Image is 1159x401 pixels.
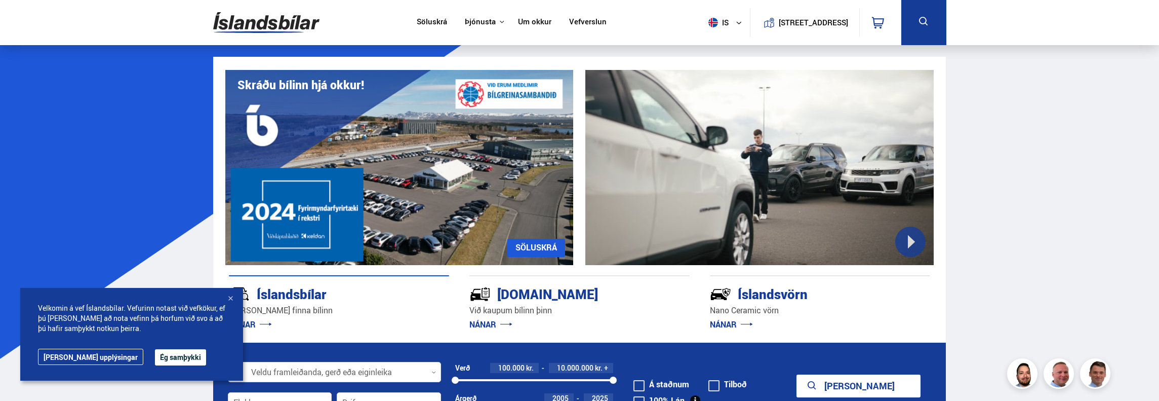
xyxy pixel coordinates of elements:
img: FbJEzSuNWCJXmdc-.webp [1082,360,1112,390]
button: [PERSON_NAME] [796,375,921,397]
span: 100.000 [498,363,525,373]
img: tr5P-W3DuiFaO7aO.svg [469,283,491,305]
button: Ég samþykki [155,349,206,366]
span: Velkomin á vef Íslandsbílar. Vefurinn notast við vefkökur, ef þú [PERSON_NAME] að nota vefinn þá ... [38,303,225,334]
a: NÁNAR [710,319,753,330]
a: NÁNAR [469,319,512,330]
a: NÁNAR [229,319,272,330]
label: Tilboð [708,380,747,388]
a: SÖLUSKRÁ [507,239,565,257]
span: kr. [526,364,534,372]
span: kr. [595,364,603,372]
img: nhp88E3Fdnt1Opn2.png [1009,360,1039,390]
img: svg+xml;base64,PHN2ZyB4bWxucz0iaHR0cDovL3d3dy53My5vcmcvMjAwMC9zdmciIHdpZHRoPSI1MTIiIGhlaWdodD0iNT... [708,18,718,27]
a: Söluskrá [417,17,447,28]
div: Íslandsvörn [710,284,894,302]
a: [PERSON_NAME] upplýsingar [38,349,143,365]
img: eKx6w-_Home_640_.png [225,70,574,265]
p: [PERSON_NAME] finna bílinn [229,305,449,316]
div: Verð [455,364,470,372]
span: + [604,364,608,372]
p: Nano Ceramic vörn [710,305,930,316]
div: Íslandsbílar [229,284,413,302]
span: is [704,18,730,27]
img: -Svtn6bYgwAsiwNX.svg [710,283,731,305]
p: Við kaupum bílinn þinn [469,305,690,316]
img: JRvxyua_JYH6wB4c.svg [229,283,250,305]
span: 10.000.000 [557,363,593,373]
button: is [704,8,750,38]
h1: Skráðu bílinn hjá okkur! [237,78,364,92]
a: Um okkur [518,17,551,28]
label: Á staðnum [633,380,689,388]
a: Vefverslun [569,17,607,28]
div: [DOMAIN_NAME] [469,284,654,302]
button: Þjónusta [465,17,496,27]
img: siFngHWaQ9KaOqBr.png [1045,360,1075,390]
button: [STREET_ADDRESS] [783,18,845,27]
img: G0Ugv5HjCgRt.svg [213,6,319,39]
a: [STREET_ADDRESS] [755,8,854,37]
